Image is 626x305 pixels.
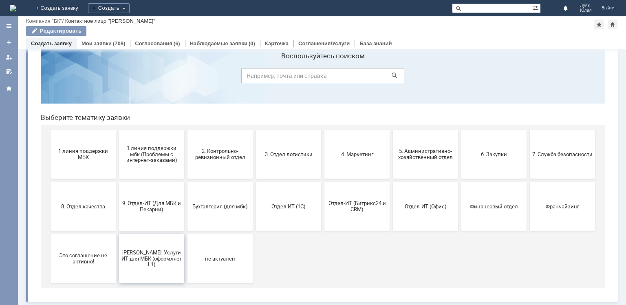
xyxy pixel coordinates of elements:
[85,98,150,147] button: 1 линия поддержки мбк (Проблемы с интернет-заказами)
[88,3,130,13] div: Создать
[82,40,112,46] a: Мои заявки
[156,171,216,177] span: Бухгалтерия (для мбк)
[293,119,353,125] span: 4. Маркетинг
[224,171,284,177] span: Отдел ИТ (1С)
[87,113,148,131] span: 1 линия поддержки мбк (Проблемы с интернет-заказами)
[498,119,558,125] span: 7. Служба безопасности
[608,20,617,29] div: Сделать домашней страницей
[580,8,592,13] span: Юлия
[2,36,15,49] a: Создать заявку
[361,171,421,177] span: Отдел-ИТ (Офис)
[190,40,247,46] a: Наблюдаемые заявки
[85,150,150,199] button: 9. Отдел-ИТ (Для МБК и Пекарни)
[153,98,218,147] button: 2. Контрольно-ревизионный отдел
[359,40,392,46] a: База знаний
[19,171,79,177] span: 8. Отдел качества
[222,98,287,147] button: 3. Отдел логистики
[113,40,125,46] div: (708)
[19,221,79,233] span: Это соглашение не активно!
[498,171,558,177] span: Франчайзинг
[87,217,148,236] span: [PERSON_NAME]. Услуги ИТ для МБК (оформляет L1)
[430,171,490,177] span: Финансовый отдел
[31,40,72,46] a: Создать заявку
[65,18,155,24] div: Контактное лицо "[PERSON_NAME]"
[290,150,355,199] button: Отдел-ИТ (Битрикс24 и CRM)
[496,98,561,147] button: 7. Служба безопасности
[19,116,79,128] span: 1 линия поддержки МБК
[222,150,287,199] button: Отдел ИТ (1С)
[7,82,571,90] header: Выберите тематику заявки
[156,116,216,128] span: 2. Контрольно-ревизионный отдел
[430,119,490,125] span: 6. Закупки
[580,3,592,8] span: Луйк
[16,98,82,147] button: 1 линия поддержки МБК
[87,168,148,181] span: 9. Отдел-ИТ (Для МБК и Пекарни)
[153,202,218,251] button: не актуален
[594,20,604,29] div: Добавить в избранное
[174,40,180,46] div: (6)
[207,20,370,28] label: Воспользуйтесь поиском
[427,150,492,199] button: Финансовый отдел
[427,98,492,147] button: 6. Закупки
[207,36,370,51] input: Например, почта или справка
[359,150,424,199] button: Отдел-ИТ (Офис)
[16,150,82,199] button: 8. Отдел качества
[2,51,15,64] a: Мои заявки
[290,98,355,147] button: 4. Маркетинг
[532,4,540,11] span: Расширенный поиск
[153,150,218,199] button: Бухгалтерия (для мбк)
[359,98,424,147] button: 5. Административно-хозяйственный отдел
[85,202,150,251] button: [PERSON_NAME]. Услуги ИТ для МБК (оформляет L1)
[361,116,421,128] span: 5. Административно-хозяйственный отдел
[135,40,172,46] a: Согласования
[293,168,353,181] span: Отдел-ИТ (Битрикс24 и CRM)
[10,5,16,11] img: logo
[26,18,62,24] a: Компания "БК"
[224,119,284,125] span: 3. Отдел логистики
[2,65,15,78] a: Мои согласования
[496,150,561,199] button: Франчайзинг
[26,18,65,24] div: /
[10,5,16,11] a: Перейти на домашнюю страницу
[16,202,82,251] button: Это соглашение не активно!
[298,40,350,46] a: Соглашения/Услуги
[249,40,255,46] div: (0)
[265,40,289,46] a: Карточка
[156,223,216,230] span: не актуален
